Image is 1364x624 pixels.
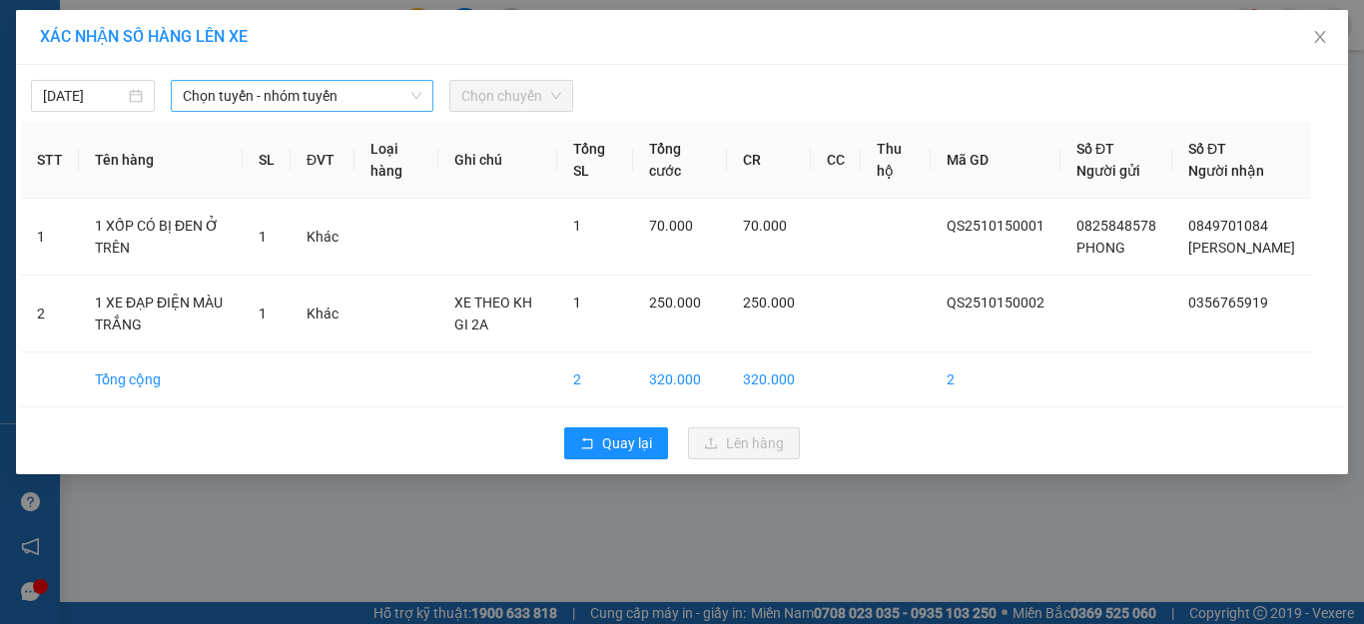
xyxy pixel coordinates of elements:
[21,122,79,199] th: STT
[79,199,243,276] td: 1 XỐP CÓ BỊ ĐEN Ở TRÊN
[743,295,795,311] span: 250.000
[1188,163,1264,179] span: Người nhận
[79,276,243,352] td: 1 XE ĐẠP ĐIỆN MÀU TRẮNG
[1076,141,1114,157] span: Số ĐT
[602,432,652,454] span: Quay lại
[1188,295,1268,311] span: 0356765919
[40,27,248,46] span: XÁC NHẬN SỐ HÀNG LÊN XE
[410,90,422,102] span: down
[291,122,354,199] th: ĐVT
[21,276,79,352] td: 2
[79,352,243,407] td: Tổng cộng
[931,352,1060,407] td: 2
[1076,240,1125,256] span: PHONG
[727,352,811,407] td: 320.000
[947,218,1044,234] span: QS2510150001
[633,122,727,199] th: Tổng cước
[291,199,354,276] td: Khác
[79,122,243,199] th: Tên hàng
[461,81,561,111] span: Chọn chuyến
[811,122,861,199] th: CC
[21,199,79,276] td: 1
[1188,218,1268,234] span: 0849701084
[123,29,198,123] b: Gửi khách hàng
[168,95,275,120] li: (c) 2017
[743,218,787,234] span: 70.000
[557,352,633,407] td: 2
[1188,240,1295,256] span: [PERSON_NAME]
[688,427,800,459] button: uploadLên hàng
[727,122,811,199] th: CR
[557,122,633,199] th: Tổng SL
[259,306,267,321] span: 1
[573,218,581,234] span: 1
[931,122,1060,199] th: Mã GD
[438,122,557,199] th: Ghi chú
[947,295,1044,311] span: QS2510150002
[217,25,265,73] img: logo.jpg
[454,295,532,332] span: XE THEO KH GI 2A
[25,129,88,223] b: Xe Đăng Nhân
[861,122,931,199] th: Thu hộ
[1076,218,1156,234] span: 0825848578
[183,81,421,111] span: Chọn tuyến - nhóm tuyến
[168,76,275,92] b: [DOMAIN_NAME]
[243,122,291,199] th: SL
[580,436,594,452] span: rollback
[1188,141,1226,157] span: Số ĐT
[649,218,693,234] span: 70.000
[1076,163,1140,179] span: Người gửi
[1292,10,1348,66] button: Close
[573,295,581,311] span: 1
[1312,29,1328,45] span: close
[564,427,668,459] button: rollbackQuay lại
[43,85,125,107] input: 15/10/2025
[354,122,438,199] th: Loại hàng
[259,229,267,245] span: 1
[633,352,727,407] td: 320.000
[291,276,354,352] td: Khác
[649,295,701,311] span: 250.000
